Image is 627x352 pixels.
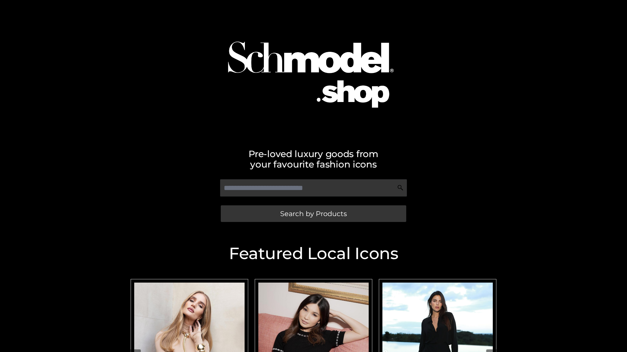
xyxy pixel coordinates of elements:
span: Search by Products [280,210,347,217]
img: Search Icon [397,184,404,191]
h2: Featured Local Icons​ [127,245,500,262]
h2: Pre-loved luxury goods from your favourite fashion icons [127,149,500,169]
a: Search by Products [221,205,406,222]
